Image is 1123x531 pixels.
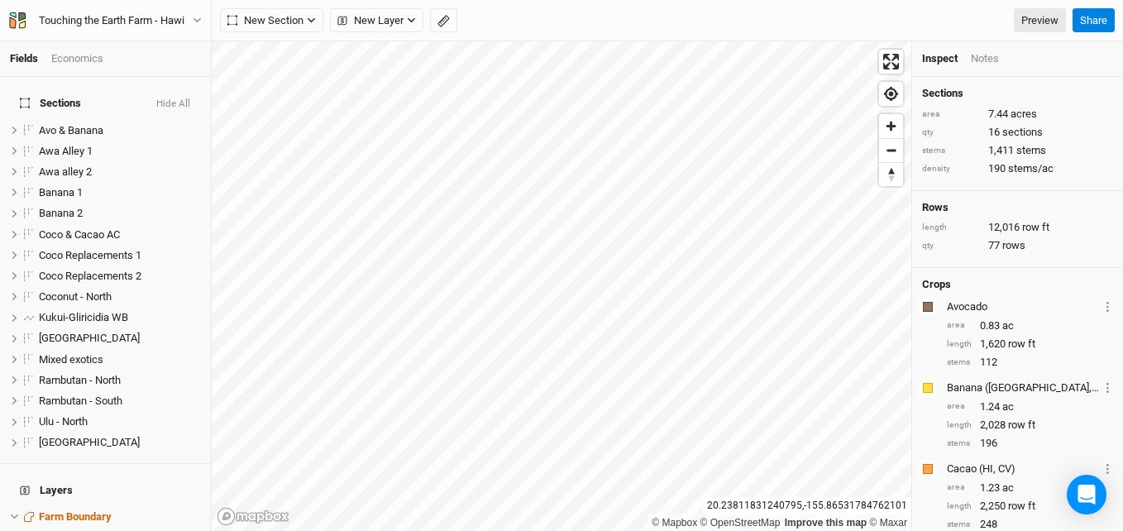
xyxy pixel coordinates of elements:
div: length [947,500,972,513]
div: Mixed exotics [39,353,201,366]
h4: Sections [922,87,1113,100]
a: Maxar [869,517,907,529]
div: length [922,222,980,234]
div: Coconut - North [39,290,201,304]
div: stems [922,145,980,157]
div: 112 [947,355,1113,370]
div: 2,028 [947,418,1113,433]
div: area [922,108,980,121]
span: ac [1002,399,1014,414]
div: Awa alley 2 [39,165,201,179]
button: Touching the Earth Farm - Hawi [8,12,203,30]
div: density [922,163,980,175]
div: Open Intercom Messenger [1067,475,1106,514]
span: row ft [1008,337,1035,352]
span: [GEOGRAPHIC_DATA] [39,332,140,344]
canvas: Map [212,41,911,531]
div: length [947,338,972,351]
div: Economics [51,51,103,66]
div: Ulu south [39,436,201,449]
span: Avo & Banana [39,124,103,136]
span: acres [1011,107,1037,122]
div: Cacao (HI, CV) [947,462,1099,476]
span: Rambutan - South [39,395,122,407]
span: Mixed exotics [39,353,103,366]
span: New Section [227,12,303,29]
div: Awa Alley 1 [39,145,201,158]
button: Hide All [155,98,191,110]
div: Banana 1 [39,186,201,199]
div: 16 [922,125,1113,140]
button: Crop Usage [1102,297,1113,316]
div: 1.23 [947,481,1113,495]
div: 2,250 [947,499,1113,514]
span: Kukui-Gliricidia WB [39,311,128,323]
button: Shortcut: M [430,8,457,33]
a: Improve this map [785,517,867,529]
div: area [947,319,972,332]
div: Ulu - North [39,415,201,428]
div: area [947,400,972,413]
span: Coconut - North [39,290,112,303]
button: Share [1073,8,1115,33]
div: Notes [971,51,999,66]
div: qty [922,240,980,252]
span: stems/ac [1008,161,1054,176]
div: Touching the Earth Farm - Hawi [39,12,184,29]
div: 0.83 [947,318,1113,333]
div: Kukui-Gliricidia WB [39,311,201,324]
span: rows [1002,238,1025,253]
div: Coco Replacements 2 [39,270,201,283]
div: Coco & Cacao AC [39,228,201,242]
span: Zoom out [879,139,903,162]
span: row ft [1008,499,1035,514]
h4: Layers [10,474,201,507]
div: area [947,481,972,494]
span: Coco Replacements 1 [39,249,141,261]
h4: Crops [922,278,951,291]
span: Banana 2 [39,207,83,219]
button: Zoom out [879,138,903,162]
button: Zoom in [879,114,903,138]
div: Banana 2 [39,207,201,220]
span: Coco Replacements 2 [39,270,141,282]
div: Rambutan - South [39,395,201,408]
span: Awa Alley 1 [39,145,93,157]
div: 196 [947,436,1113,451]
div: Rambutan - North [39,374,201,387]
div: 1,411 [922,143,1113,158]
a: Mapbox logo [217,507,289,526]
div: 7.44 [922,107,1113,122]
span: Rambutan - North [39,374,121,386]
div: Mango Grove [39,332,201,345]
div: stems [947,438,972,450]
div: Inspect [922,51,958,66]
span: Reset bearing to north [879,163,903,186]
div: 190 [922,161,1113,176]
span: sections [1002,125,1043,140]
div: 77 [922,238,1113,253]
div: 1.24 [947,399,1113,414]
div: Avocado [947,299,1099,314]
button: Enter fullscreen [879,50,903,74]
div: qty [922,127,980,139]
span: Sections [20,97,81,110]
span: Coco & Cacao AC [39,228,120,241]
div: Avo & Banana [39,124,201,137]
span: row ft [1008,418,1035,433]
button: Find my location [879,82,903,106]
span: ac [1002,481,1014,495]
span: row ft [1022,220,1049,235]
button: New Section [220,8,323,33]
a: Fields [10,52,38,65]
div: length [947,419,972,432]
button: Crop Usage [1102,378,1113,397]
div: Coco Replacements 1 [39,249,201,262]
span: Farm Boundary [39,510,112,523]
span: stems [1016,143,1046,158]
div: stems [947,519,972,531]
span: New Layer [337,12,404,29]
